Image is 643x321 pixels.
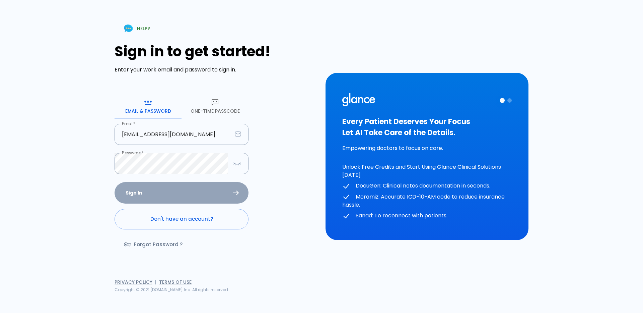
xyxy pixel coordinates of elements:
[342,193,512,209] p: Moramiz: Accurate ICD-10-AM code to reduce insurance hassle.
[115,94,182,118] button: Email & Password
[123,22,134,34] img: Chat Support
[342,182,512,190] p: DocuGen: Clinical notes documentation in seconds.
[115,235,193,254] a: Forgot Password ?
[342,116,512,138] h3: Every Patient Deserves Your Focus Let AI Take Care of the Details.
[115,209,248,229] a: Don't have an account?
[182,94,248,118] button: One-Time Passcode
[342,212,512,220] p: Sanad: To reconnect with patients.
[342,163,512,179] p: Unlock Free Credits and Start Using Glance Clinical Solutions [DATE]
[115,279,152,285] a: Privacy Policy
[115,66,317,74] p: Enter your work email and password to sign in.
[115,287,229,292] span: Copyright © 2021 [DOMAIN_NAME] Inc. All rights reserved.
[115,20,158,37] a: HELP?
[342,144,512,152] p: Empowering doctors to focus on care.
[159,279,192,285] a: Terms of Use
[155,279,156,285] span: |
[115,43,317,60] h1: Sign in to get started!
[115,124,232,145] input: dr.ahmed@clinic.com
